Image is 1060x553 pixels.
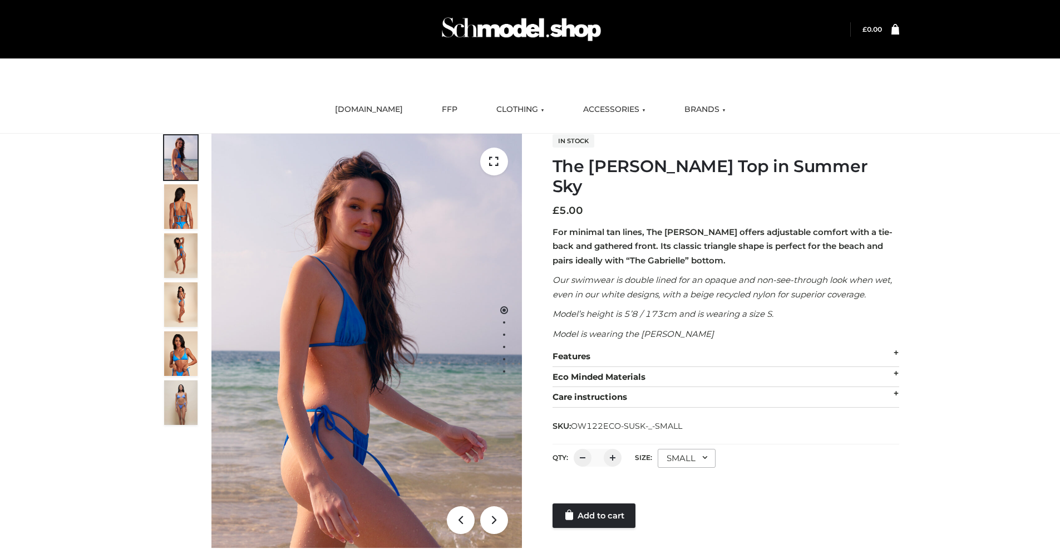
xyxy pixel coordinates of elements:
[553,204,559,217] span: £
[553,387,899,408] div: Care instructions
[676,97,734,122] a: BRANDS
[553,227,893,266] strong: For minimal tan lines, The [PERSON_NAME] offers adjustable comfort with a tie-back and gathered f...
[164,282,198,327] img: 3.Alex-top_CN-1-1-2.jpg
[164,184,198,229] img: 5.Alex-top_CN-1-1_1-1.jpg
[553,346,899,367] div: Features
[164,233,198,278] img: 4.Alex-top_CN-1-1-2.jpg
[553,367,899,388] div: Eco Minded Materials
[658,449,716,468] div: SMALL
[164,135,198,180] img: 1.Alex-top_SS-1_4464b1e7-c2c9-4e4b-a62c-58381cd673c0-1.jpg
[553,309,773,319] em: Model’s height is 5’8 / 173cm and is wearing a size S.
[164,380,198,425] img: SSVC.jpg
[433,97,466,122] a: FFP
[571,421,682,431] span: OW122ECO-SUSK-_-SMALL
[553,453,568,462] label: QTY:
[438,7,605,51] img: Schmodel Admin 964
[862,25,882,33] a: £0.00
[862,25,867,33] span: £
[488,97,553,122] a: CLOTHING
[553,503,635,528] a: Add to cart
[553,419,683,433] span: SKU:
[327,97,411,122] a: [DOMAIN_NAME]
[553,329,714,339] em: Model is wearing the [PERSON_NAME]
[862,25,882,33] bdi: 0.00
[635,453,652,462] label: Size:
[553,134,594,148] span: In stock
[553,156,899,197] h1: The [PERSON_NAME] Top in Summer Sky
[164,331,198,376] img: 2.Alex-top_CN-1-1-2.jpg
[553,275,892,300] em: Our swimwear is double lined for an opaque and non-see-through look when wet, even in our white d...
[553,204,583,217] bdi: 5.00
[575,97,654,122] a: ACCESSORIES
[211,134,522,548] img: 1.Alex-top_SS-1_4464b1e7-c2c9-4e4b-a62c-58381cd673c0 (1)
